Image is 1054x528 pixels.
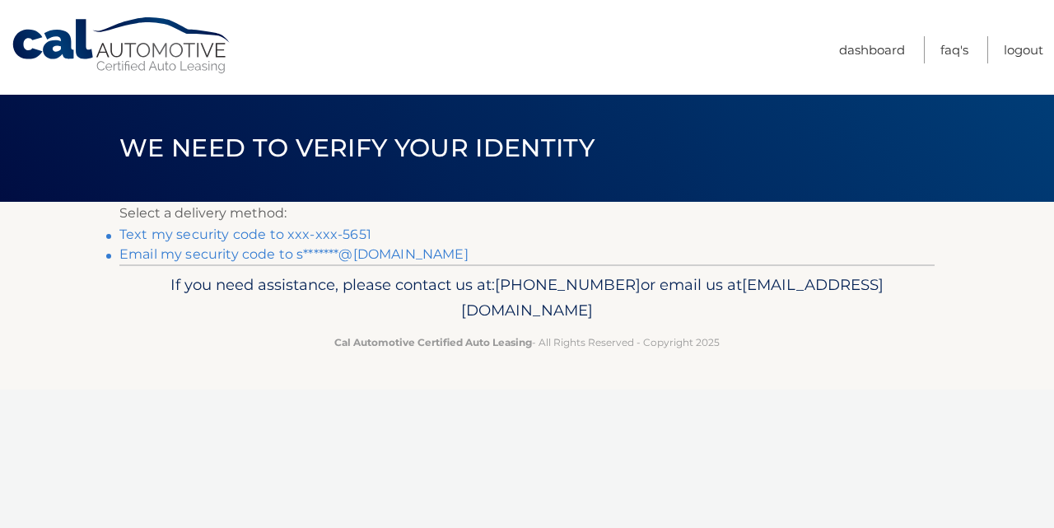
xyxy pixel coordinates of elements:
[1004,36,1043,63] a: Logout
[495,275,641,294] span: [PHONE_NUMBER]
[940,36,968,63] a: FAQ's
[119,227,371,242] a: Text my security code to xxx-xxx-5651
[130,334,924,351] p: - All Rights Reserved - Copyright 2025
[334,336,532,348] strong: Cal Automotive Certified Auto Leasing
[130,272,924,325] p: If you need assistance, please contact us at: or email us at
[119,133,595,163] span: We need to verify your identity
[839,36,905,63] a: Dashboard
[119,246,469,262] a: Email my security code to s*******@[DOMAIN_NAME]
[11,16,233,75] a: Cal Automotive
[119,202,935,225] p: Select a delivery method:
